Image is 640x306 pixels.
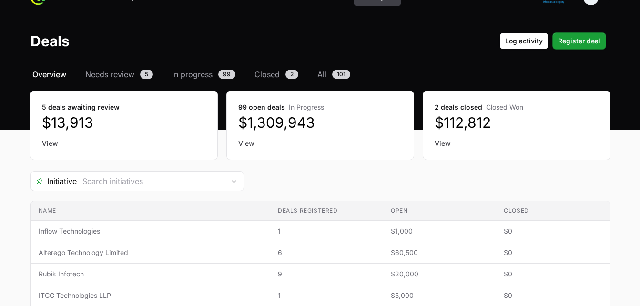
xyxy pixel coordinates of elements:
[77,172,224,191] input: Search initiatives
[486,103,523,111] span: Closed Won
[383,201,496,221] th: Open
[317,69,326,80] span: All
[238,102,402,112] dt: 99 open deals
[31,201,270,221] th: Name
[278,291,376,300] span: 1
[32,69,66,80] span: Overview
[270,201,383,221] th: Deals registered
[278,269,376,279] span: 9
[391,269,488,279] span: $20,000
[253,69,300,80] a: Closed2
[278,248,376,257] span: 6
[170,69,237,80] a: In progress99
[238,114,402,131] dd: $1,309,943
[42,102,206,112] dt: 5 deals awaiting review
[552,32,606,50] button: Register deal
[332,70,350,79] span: 101
[31,175,77,187] span: Initiative
[39,269,263,279] span: Rubik Infotech
[496,201,609,221] th: Closed
[30,69,610,80] nav: Deals navigation
[172,69,213,80] span: In progress
[289,103,324,111] span: In Progress
[391,291,488,300] span: $5,000
[435,102,599,112] dt: 2 deals closed
[254,69,280,80] span: Closed
[504,248,601,257] span: $0
[39,226,263,236] span: Inflow Technologies
[504,269,601,279] span: $0
[391,248,488,257] span: $60,500
[505,35,543,47] span: Log activity
[558,35,600,47] span: Register deal
[499,32,549,50] button: Log activity
[391,226,488,236] span: $1,000
[140,70,153,79] span: 5
[504,291,601,300] span: $0
[504,226,601,236] span: $0
[39,291,263,300] span: ITCG Technologies LLP
[218,70,235,79] span: 99
[238,139,402,148] a: View
[83,69,155,80] a: Needs review5
[30,32,70,50] h1: Deals
[42,139,206,148] a: View
[435,139,599,148] a: View
[278,226,376,236] span: 1
[315,69,352,80] a: All101
[30,69,68,80] a: Overview
[224,172,244,191] div: Open
[85,69,134,80] span: Needs review
[39,248,263,257] span: Alterego Technology Limited
[499,32,606,50] div: Primary actions
[285,70,298,79] span: 2
[435,114,599,131] dd: $112,812
[42,114,206,131] dd: $13,913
